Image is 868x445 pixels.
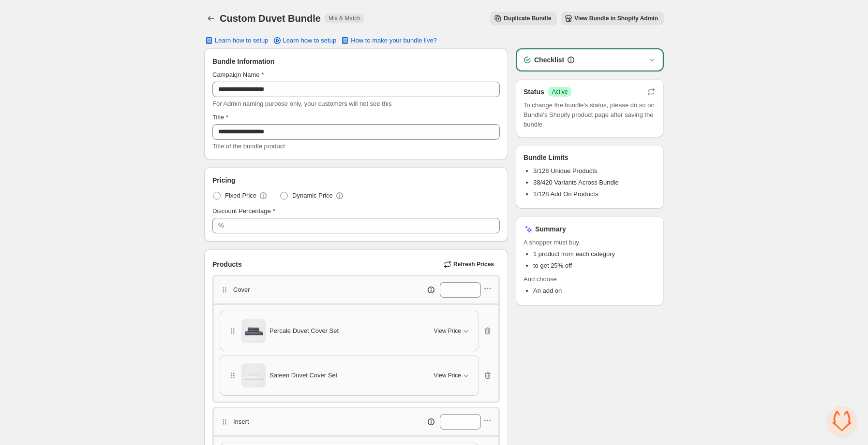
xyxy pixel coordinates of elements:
[490,12,557,25] button: Duplicate Bundle
[212,259,242,269] span: Products
[351,37,437,44] span: How to make your bundle live?
[212,206,275,216] label: Discount Percentage
[534,55,564,65] h3: Checklist
[212,175,235,185] span: Pricing
[212,113,228,122] label: Title
[215,37,269,44] span: Learn how to setup
[212,70,264,80] label: Campaign Name
[212,57,274,66] span: Bundle Information
[533,190,598,198] span: 1/128 Add On Products
[561,12,664,25] button: View Bundle in Shopify Admin
[827,406,856,435] a: Відкритий чат
[504,14,551,22] span: Duplicate Bundle
[212,100,391,107] span: For Admin naming purpose only, your customers will not see this
[233,285,250,295] p: Cover
[535,224,566,234] h3: Summary
[434,372,461,379] span: View Price
[552,88,568,96] span: Active
[225,191,256,201] span: Fixed Price
[440,258,500,271] button: Refresh Prices
[428,323,477,339] button: View Price
[574,14,658,22] span: View Bundle in Shopify Admin
[241,319,266,343] img: Percale Duvet Cover Set
[533,179,619,186] span: 38/420 Variants Across Bundle
[267,34,343,47] a: Learn how to setup
[334,34,443,47] button: How to make your bundle live?
[292,191,333,201] span: Dynamic Price
[218,221,224,230] div: %
[220,13,321,24] h1: Custom Duvet Bundle
[241,363,266,388] img: Sateen Duvet Cover Set
[524,238,656,247] span: A shopper must buy
[524,100,656,129] span: To change the bundle's status, please do so on Bundle's Shopify product page after saving the bundle
[533,261,656,271] li: to get 25% off
[233,417,249,427] p: Insert
[533,286,656,296] li: An add on
[212,143,285,150] span: Title of the bundle product
[329,14,360,22] span: Mix & Match
[269,371,337,380] span: Sateen Duvet Cover Set
[533,167,597,174] span: 3/128 Unique Products
[428,368,477,383] button: View Price
[198,34,274,47] button: Learn how to setup
[283,37,337,44] span: Learn how to setup
[204,12,218,25] button: Back
[533,249,656,259] li: 1 product from each category
[524,153,569,162] h3: Bundle Limits
[453,260,494,268] span: Refresh Prices
[524,274,656,284] span: And choose
[434,327,461,335] span: View Price
[269,326,339,336] span: Percale Duvet Cover Set
[524,87,544,97] h3: Status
